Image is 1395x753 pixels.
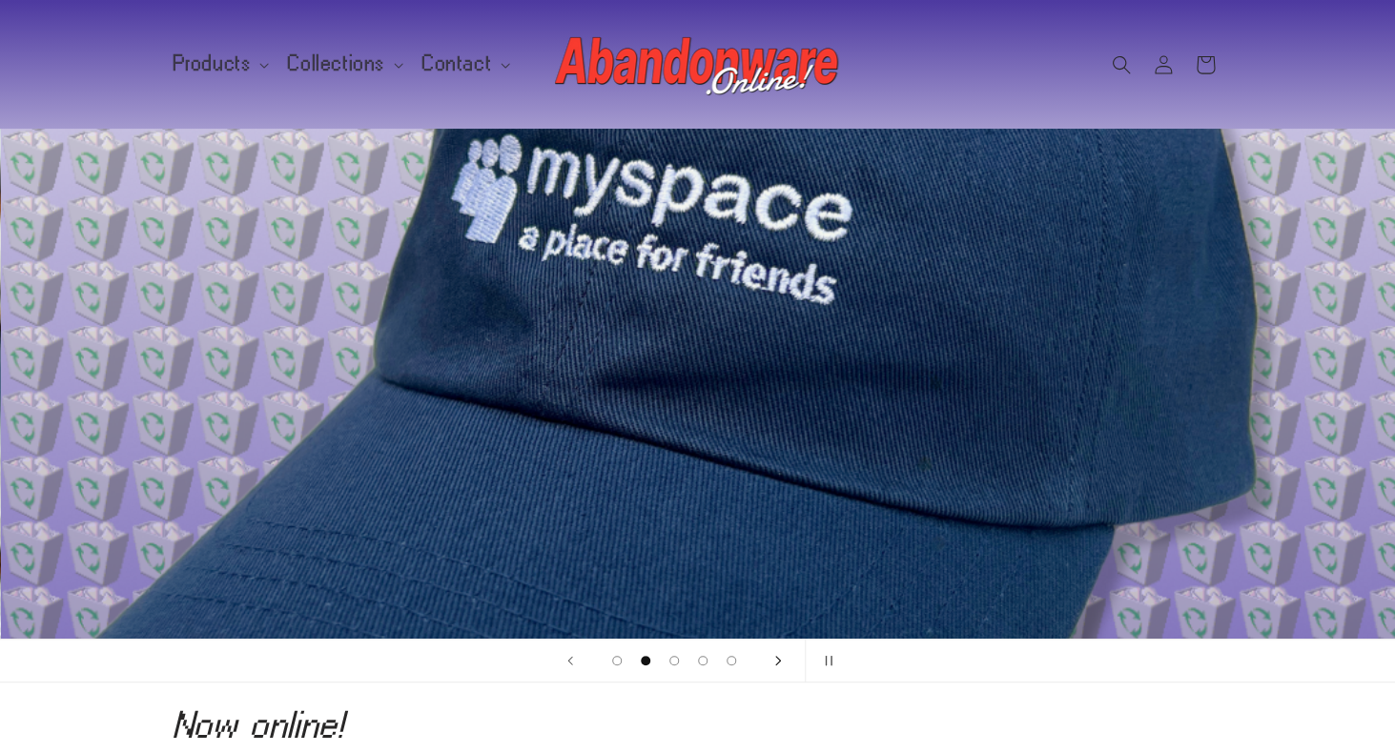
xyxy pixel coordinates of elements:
summary: Contact [411,44,518,84]
h2: Now online! [174,709,1222,740]
button: Load slide 2 of 5 [631,646,660,675]
button: Next slide [757,640,799,682]
a: Abandonware [547,19,848,110]
span: Products [174,55,252,72]
summary: Collections [277,44,411,84]
img: Abandonware [555,27,841,103]
button: Previous slide [549,640,591,682]
button: Load slide 4 of 5 [688,646,717,675]
button: Pause slideshow [805,640,847,682]
button: Load slide 5 of 5 [717,646,746,675]
span: Contact [422,55,492,72]
span: Collections [288,55,385,72]
button: Load slide 3 of 5 [660,646,688,675]
summary: Search [1100,44,1142,86]
button: Load slide 1 of 5 [603,646,631,675]
summary: Products [162,44,277,84]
